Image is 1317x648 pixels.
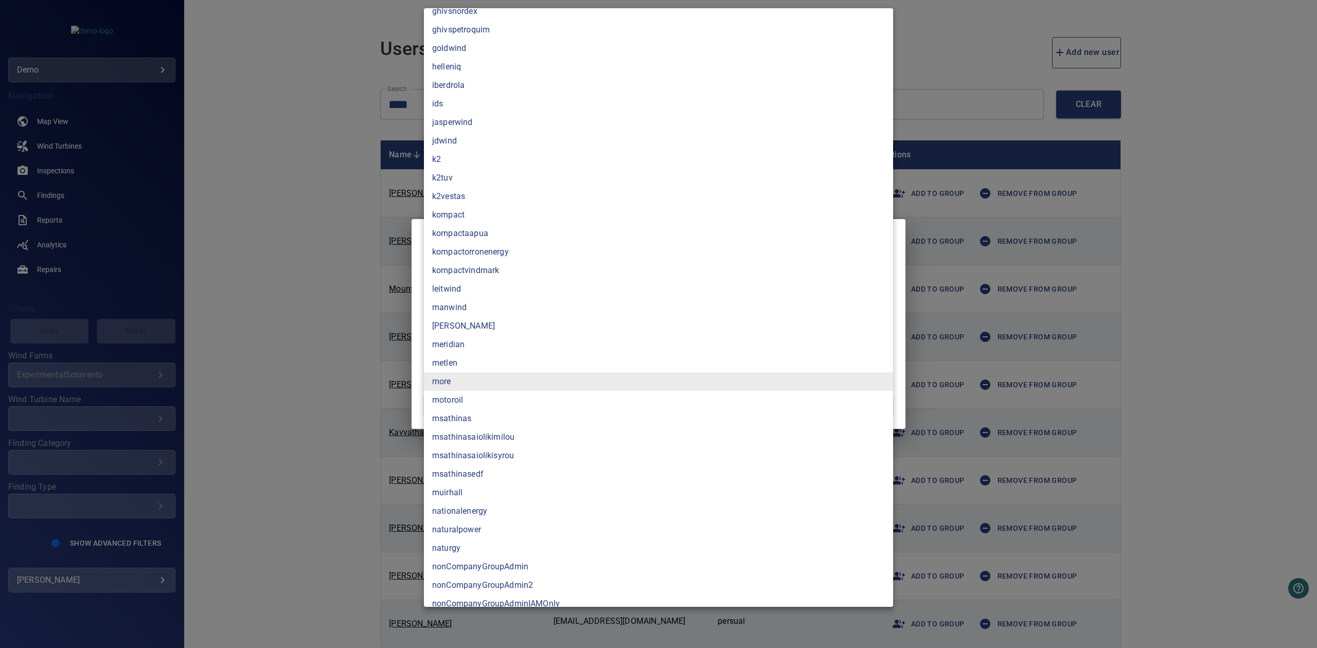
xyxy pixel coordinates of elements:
[424,95,893,113] li: ids
[424,39,893,58] li: goldwind
[424,502,893,520] li: nationalenergy
[424,224,893,243] li: kompactaapua
[424,280,893,298] li: leitwind
[424,150,893,169] li: k2
[424,187,893,206] li: k2vestas
[424,335,893,354] li: meridian
[424,539,893,557] li: naturgy
[424,372,893,391] li: more
[424,298,893,317] li: manwind
[424,243,893,261] li: kompactorronenergy
[424,465,893,483] li: msathinasedf
[424,206,893,224] li: kompact
[424,21,893,39] li: ghivspetroquim
[424,576,893,595] li: nonCompanyGroupAdmin2
[424,446,893,465] li: msathinasaiolikisyrou
[424,557,893,576] li: nonCompanyGroupAdmin
[424,76,893,95] li: iberdrola
[424,58,893,76] li: helleniq
[424,483,893,502] li: muirhall
[424,391,893,409] li: motoroil
[424,595,893,613] li: nonCompanyGroupAdminIAMOnly
[424,354,893,372] li: metlen
[424,113,893,132] li: jasperwind
[424,261,893,280] li: kompactvindmark
[424,409,893,428] li: msathinas
[424,169,893,187] li: k2tuv
[424,317,893,335] li: [PERSON_NAME]
[424,428,893,446] li: msathinasaiolikimilou
[424,132,893,150] li: jdwind
[424,520,893,539] li: naturalpower
[424,2,893,21] li: ghivsnordex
